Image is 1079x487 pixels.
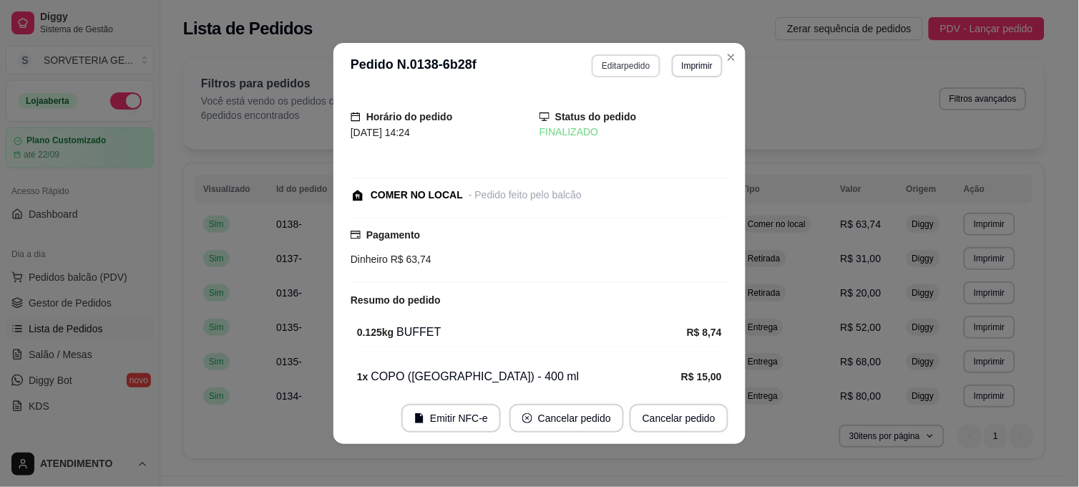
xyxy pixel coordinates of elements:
[351,254,388,265] span: Dinheiro
[366,111,453,122] strong: Horário do pedido
[539,112,550,122] span: desktop
[630,404,728,433] button: Cancelar pedido
[555,111,637,122] strong: Status do pedido
[351,294,441,306] strong: Resumo do pedido
[720,46,743,69] button: Close
[351,127,410,138] span: [DATE] 14:24
[357,368,681,385] div: COPO ([GEOGRAPHIC_DATA]) - 400 ml
[469,188,582,203] div: - Pedido feito pelo balcão
[414,413,424,423] span: file
[681,371,722,382] strong: R$ 15,00
[357,324,687,341] div: BUFFET
[351,230,361,240] span: credit-card
[522,413,532,423] span: close-circle
[351,112,361,122] span: calendar
[371,188,463,203] div: COMER NO LOCAL
[388,254,431,265] span: R$ 63,74
[357,371,368,382] strong: 1 x
[357,327,394,338] strong: 0.125 kg
[401,404,501,433] button: fileEmitir NFC-e
[539,125,728,140] div: FINALIZADO
[351,54,477,77] h3: Pedido N. 0138-6b28f
[672,54,723,77] button: Imprimir
[687,327,722,338] strong: R$ 8,74
[366,229,420,241] strong: Pagamento
[592,54,660,77] button: Editarpedido
[509,404,624,433] button: close-circleCancelar pedido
